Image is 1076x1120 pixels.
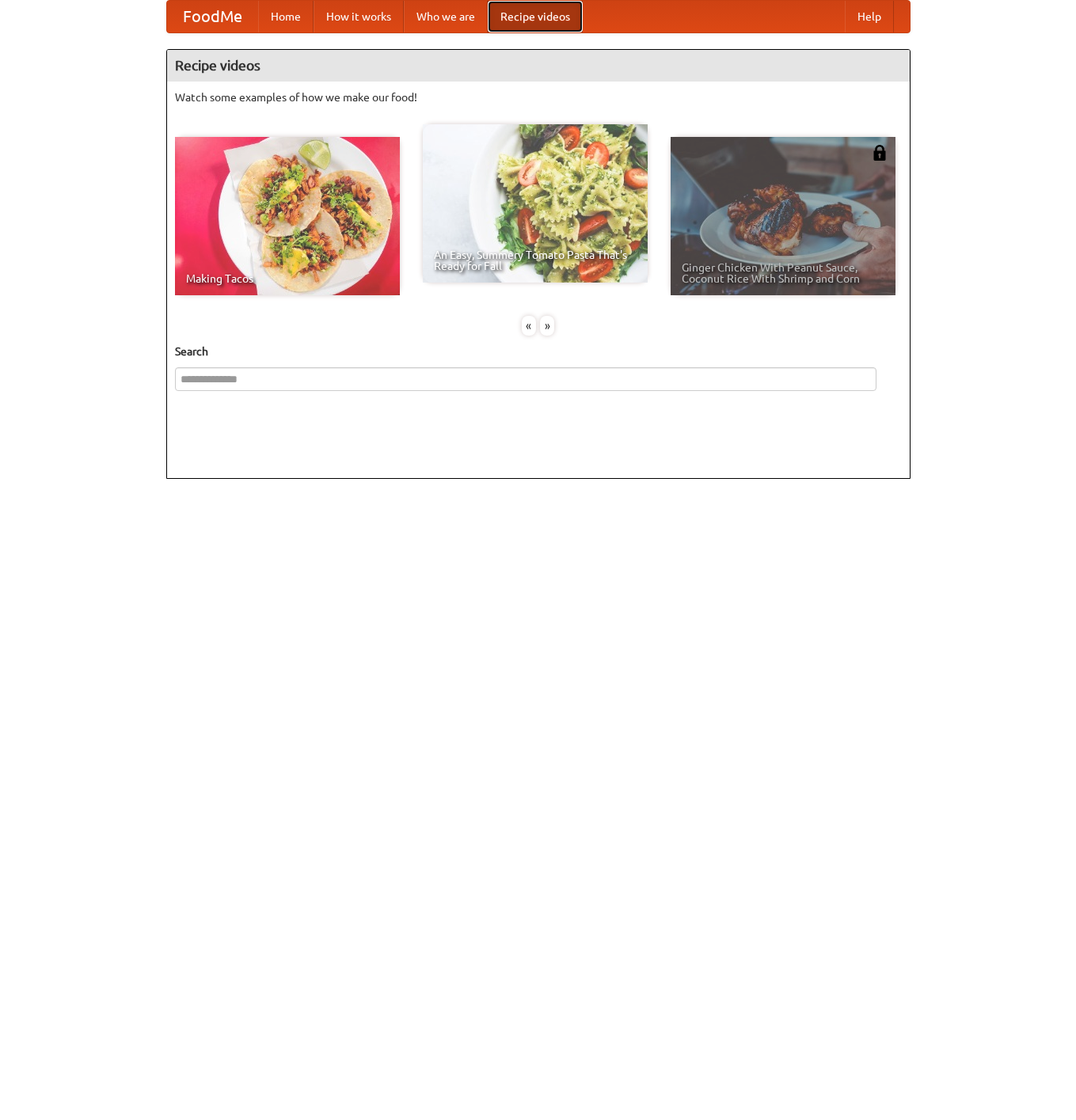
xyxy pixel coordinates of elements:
a: How it works [314,1,404,32]
a: Recipe videos [488,1,583,32]
span: Making Tacos [186,273,389,284]
a: Making Tacos [175,137,400,295]
div: « [522,316,536,336]
h5: Search [175,344,902,359]
a: FoodMe [167,1,258,32]
a: Home [258,1,314,32]
a: Help [845,1,894,32]
p: Watch some examples of how we make our food! [175,89,902,105]
a: An Easy, Summery Tomato Pasta That's Ready for Fall [423,124,648,283]
a: Who we are [404,1,488,32]
h4: Recipe videos [167,50,910,82]
img: 483408.png [872,145,888,161]
div: » [540,316,554,336]
span: An Easy, Summery Tomato Pasta That's Ready for Fall [434,249,637,271]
